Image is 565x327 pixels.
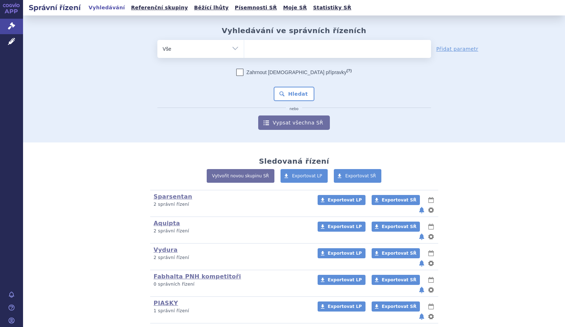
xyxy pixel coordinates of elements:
button: lhůty [427,302,435,311]
a: Vyhledávání [86,3,127,13]
span: Exportovat LP [328,304,362,309]
span: Exportovat SŘ [382,224,416,229]
p: 0 správních řízení [154,281,308,287]
a: Exportovat LP [281,169,328,183]
a: Exportovat LP [318,301,366,312]
p: 2 správní řízení [154,255,308,261]
button: Hledat [274,87,314,101]
a: Fabhalta PNH kompetitoři [154,273,241,280]
p: 2 správní řízení [154,228,308,234]
a: Vydura [154,246,178,253]
button: nastavení [427,232,435,241]
button: lhůty [427,196,435,204]
button: nastavení [427,259,435,268]
a: Vypsat všechna SŘ [258,115,329,130]
a: Sparsentan [154,193,192,200]
span: Exportovat SŘ [345,173,376,178]
a: Moje SŘ [281,3,309,13]
span: Exportovat SŘ [382,251,416,256]
a: Písemnosti SŘ [233,3,279,13]
button: lhůty [427,222,435,231]
span: Exportovat LP [328,251,362,256]
a: Referenční skupiny [129,3,190,13]
a: Exportovat SŘ [372,195,420,205]
h2: Správní řízení [23,3,86,13]
a: Aquipta [154,220,180,227]
button: notifikace [418,259,425,268]
span: Exportovat SŘ [382,197,416,203]
a: Běžící lhůty [192,3,231,13]
button: notifikace [418,232,425,241]
button: notifikace [418,312,425,321]
i: nebo [286,107,302,111]
a: PIASKY [154,300,178,306]
a: Exportovat LP [318,222,366,232]
span: Exportovat LP [328,224,362,229]
a: Exportovat SŘ [372,301,420,312]
a: Exportovat LP [318,248,366,258]
span: Exportovat SŘ [382,277,416,282]
button: notifikace [418,206,425,214]
button: lhůty [427,276,435,284]
button: nastavení [427,312,435,321]
span: Exportovat SŘ [382,304,416,309]
h2: Vyhledávání ve správních řízeních [222,26,367,35]
span: Exportovat LP [292,173,322,178]
a: Přidat parametr [436,45,479,53]
label: Zahrnout [DEMOGRAPHIC_DATA] přípravky [236,69,351,76]
a: Exportovat SŘ [372,248,420,258]
p: 1 správní řízení [154,308,308,314]
a: Exportovat SŘ [372,275,420,285]
a: Exportovat SŘ [334,169,382,183]
a: Statistiky SŘ [311,3,353,13]
a: Vytvořit novou skupinu SŘ [207,169,274,183]
a: Exportovat LP [318,195,366,205]
button: nastavení [427,286,435,294]
h2: Sledovaná řízení [259,157,329,165]
a: Exportovat LP [318,275,366,285]
button: nastavení [427,206,435,214]
button: lhůty [427,249,435,258]
p: 2 správní řízení [154,201,308,208]
abbr: (?) [346,68,351,73]
a: Exportovat SŘ [372,222,420,232]
button: notifikace [418,286,425,294]
span: Exportovat LP [328,197,362,203]
span: Exportovat LP [328,277,362,282]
